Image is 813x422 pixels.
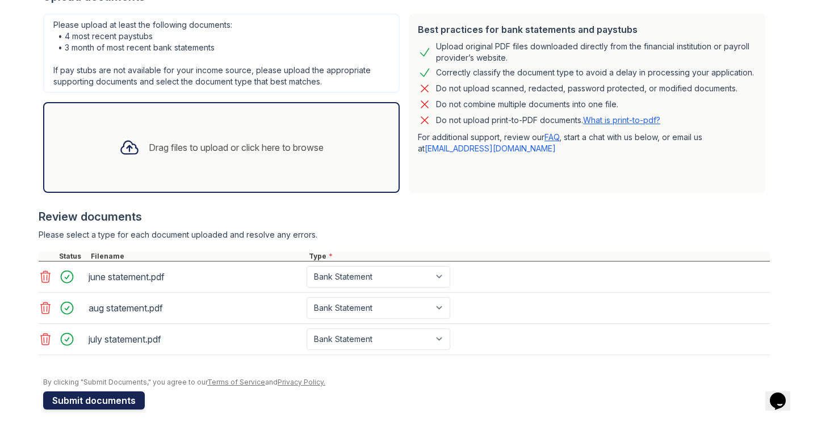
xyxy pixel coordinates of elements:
div: Correctly classify the document type to avoid a delay in processing your application. [436,66,754,79]
a: FAQ [544,132,559,142]
button: Submit documents [43,391,145,410]
div: Please select a type for each document uploaded and resolve any errors. [39,229,770,240]
div: Status [57,252,89,261]
div: Do not upload scanned, redacted, password protected, or modified documents. [436,82,737,95]
a: What is print-to-pdf? [583,115,660,125]
p: For additional support, review our , start a chat with us below, or email us at [418,132,756,154]
div: Best practices for bank statements and paystubs [418,23,756,36]
div: Filename [89,252,307,261]
p: Do not upload print-to-PDF documents. [436,115,660,126]
div: Type [307,252,770,261]
a: Terms of Service [207,378,265,386]
div: july statement.pdf [89,330,302,348]
div: Do not combine multiple documents into one file. [436,98,618,111]
div: aug statement.pdf [89,299,302,317]
div: Upload original PDF files downloaded directly from the financial institution or payroll provider’... [436,41,756,64]
div: june statement.pdf [89,268,302,286]
a: [EMAIL_ADDRESS][DOMAIN_NAME] [425,144,556,153]
div: Please upload at least the following documents: • 4 most recent paystubs • 3 month of most recent... [43,14,400,93]
iframe: chat widget [765,377,802,411]
a: Privacy Policy. [278,378,325,386]
div: Review documents [39,209,770,225]
div: Drag files to upload or click here to browse [149,141,324,154]
div: By clicking "Submit Documents," you agree to our and [43,378,770,387]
